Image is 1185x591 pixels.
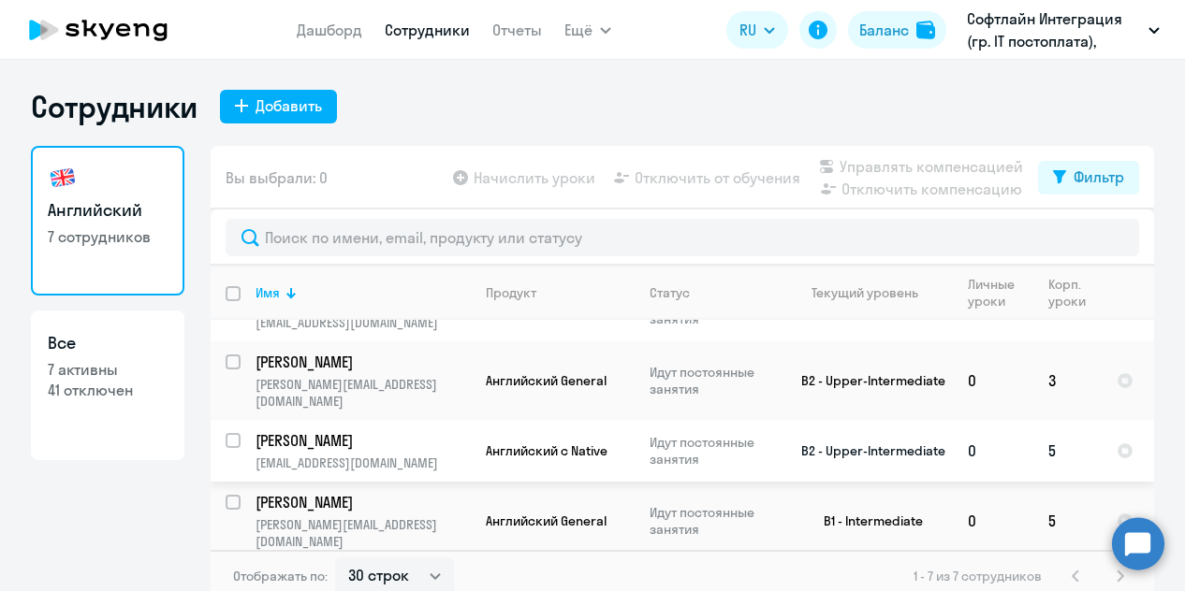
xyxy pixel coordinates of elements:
td: 3 [1033,341,1102,420]
a: Отчеты [492,21,542,39]
td: B2 - Upper-Intermediate [779,341,953,420]
a: [PERSON_NAME] [256,492,470,512]
span: Отображать по: [233,568,328,584]
td: 0 [953,482,1033,560]
td: 0 [953,420,1033,482]
p: [PERSON_NAME] [256,492,467,512]
td: 0 [953,341,1033,420]
span: Английский General [486,372,607,389]
div: Добавить [256,94,322,117]
div: Корп. уроки [1048,276,1086,310]
p: Идут постоянные занятия [650,364,778,397]
button: Балансbalance [848,11,946,49]
p: 7 активны [48,359,168,380]
h3: Все [48,331,168,355]
p: Идут постоянные занятия [650,434,778,468]
div: Личные уроки [968,276,1032,310]
div: Фильтр [1074,166,1124,188]
button: RU [726,11,788,49]
p: [EMAIL_ADDRESS][DOMAIN_NAME] [256,454,470,471]
span: RU [739,19,756,41]
span: 1 - 7 из 7 сотрудников [914,568,1042,584]
td: 5 [1033,482,1102,560]
p: [PERSON_NAME] [256,430,467,451]
div: Имя [256,284,470,301]
div: Имя [256,284,280,301]
img: balance [916,21,935,39]
td: B2 - Upper-Intermediate [779,420,953,482]
img: english [48,163,78,193]
div: Баланс [859,19,909,41]
p: [PERSON_NAME][EMAIL_ADDRESS][DOMAIN_NAME] [256,516,470,550]
td: 5 [1033,420,1102,482]
p: 7 сотрудников [48,226,168,247]
p: 41 отключен [48,380,168,400]
p: [PERSON_NAME][EMAIL_ADDRESS][DOMAIN_NAME] [256,376,470,410]
div: Продукт [486,284,634,301]
input: Поиск по имени, email, продукту или статусу [226,219,1139,256]
p: [PERSON_NAME] [256,352,467,372]
a: Дашборд [297,21,362,39]
div: Корп. уроки [1048,276,1101,310]
h3: Английский [48,198,168,223]
div: Текущий уровень [812,284,918,301]
a: Все7 активны41 отключен [31,310,184,460]
a: Английский7 сотрудников [31,146,184,295]
div: Статус [650,284,690,301]
button: Фильтр [1038,161,1139,195]
p: [EMAIL_ADDRESS][DOMAIN_NAME] [256,314,470,331]
div: Личные уроки [968,276,1016,310]
td: B1 - Intermediate [779,482,953,560]
div: Текущий уровень [794,284,952,301]
a: Сотрудники [385,21,470,39]
span: Вы выбрали: 0 [226,166,328,189]
span: Ещё [564,19,592,41]
div: Статус [650,284,778,301]
h1: Сотрудники [31,88,197,125]
button: Софтлайн Интеграция (гр. IT постоплата), СОФТЛАЙН ИНТЕГРАЦИЯ, ООО [958,7,1169,52]
button: Ещё [564,11,611,49]
a: [PERSON_NAME] [256,430,470,451]
p: Идут постоянные занятия [650,504,778,538]
div: Продукт [486,284,536,301]
span: Английский с Native [486,442,607,459]
a: [PERSON_NAME] [256,352,470,372]
p: Софтлайн Интеграция (гр. IT постоплата), СОФТЛАЙН ИНТЕГРАЦИЯ, ООО [967,7,1141,52]
span: Английский General [486,512,607,529]
button: Добавить [220,90,337,123]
